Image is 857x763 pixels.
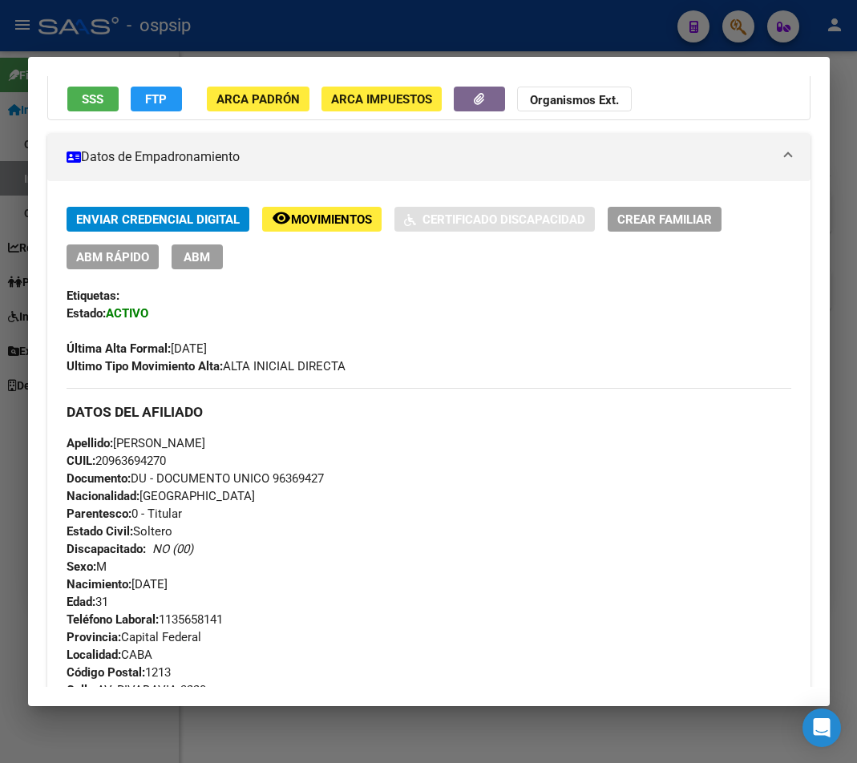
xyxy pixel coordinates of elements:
span: ABM Rápido [76,250,149,264]
strong: Organismos Ext. [530,93,619,107]
button: ABM Rápido [67,244,159,269]
h3: DATOS DEL AFILIADO [67,403,791,421]
span: Capital Federal [67,630,201,644]
button: Enviar Credencial Digital [67,207,249,232]
strong: Código Postal: [67,665,145,680]
button: ARCA Padrón [207,87,309,111]
span: [PERSON_NAME] [67,436,205,450]
span: [DATE] [67,577,168,591]
strong: Apellido: [67,436,113,450]
strong: Discapacitado: [67,542,146,556]
strong: Ultimo Tipo Movimiento Alta: [67,359,223,373]
span: 31 [67,595,108,609]
strong: Estado Civil: [67,524,133,539]
span: 1135658141 [67,612,223,627]
span: Certificado Discapacidad [422,212,585,227]
span: AV. RIVADAVIA 3220 [67,683,206,697]
span: ALTA INICIAL DIRECTA [67,359,346,373]
strong: Nacionalidad: [67,489,139,503]
span: 1213 [67,665,171,680]
span: Movimientos [291,212,372,227]
span: SSS [82,92,103,107]
span: [GEOGRAPHIC_DATA] [67,489,255,503]
button: Certificado Discapacidad [394,207,595,232]
button: ABM [172,244,223,269]
span: DU - DOCUMENTO UNICO 96369427 [67,471,324,486]
strong: Teléfono Laboral: [67,612,159,627]
strong: Parentesco: [67,507,131,521]
span: M [67,559,107,574]
span: 0 - Titular [67,507,182,521]
span: [DATE] [67,341,207,356]
strong: Etiquetas: [67,289,119,303]
span: ARCA Padrón [216,92,300,107]
strong: Sexo: [67,559,96,574]
strong: Localidad: [67,648,121,662]
span: 20963694270 [67,454,166,468]
span: ABM [184,250,210,264]
strong: Última Alta Formal: [67,341,171,356]
button: Crear Familiar [608,207,722,232]
mat-expansion-panel-header: Datos de Empadronamiento [47,133,811,181]
span: Enviar Credencial Digital [76,212,240,227]
strong: ACTIVO [106,306,148,321]
mat-panel-title: Datos de Empadronamiento [67,147,772,167]
mat-icon: remove_red_eye [272,208,291,228]
strong: Documento: [67,471,131,486]
span: ARCA Impuestos [331,92,432,107]
strong: Calle: [67,683,97,697]
button: Movimientos [262,207,382,232]
button: Organismos Ext. [517,87,632,111]
div: Open Intercom Messenger [802,708,841,747]
button: SSS [67,87,119,111]
button: ARCA Impuestos [321,87,442,111]
strong: Nacimiento: [67,577,131,591]
button: FTP [131,87,182,111]
strong: Provincia: [67,630,121,644]
strong: Edad: [67,595,95,609]
span: Soltero [67,524,172,539]
span: FTP [145,92,167,107]
span: Crear Familiar [617,212,712,227]
i: NO (00) [152,542,193,556]
strong: Estado: [67,306,106,321]
span: CABA [67,648,152,662]
strong: CUIL: [67,454,95,468]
